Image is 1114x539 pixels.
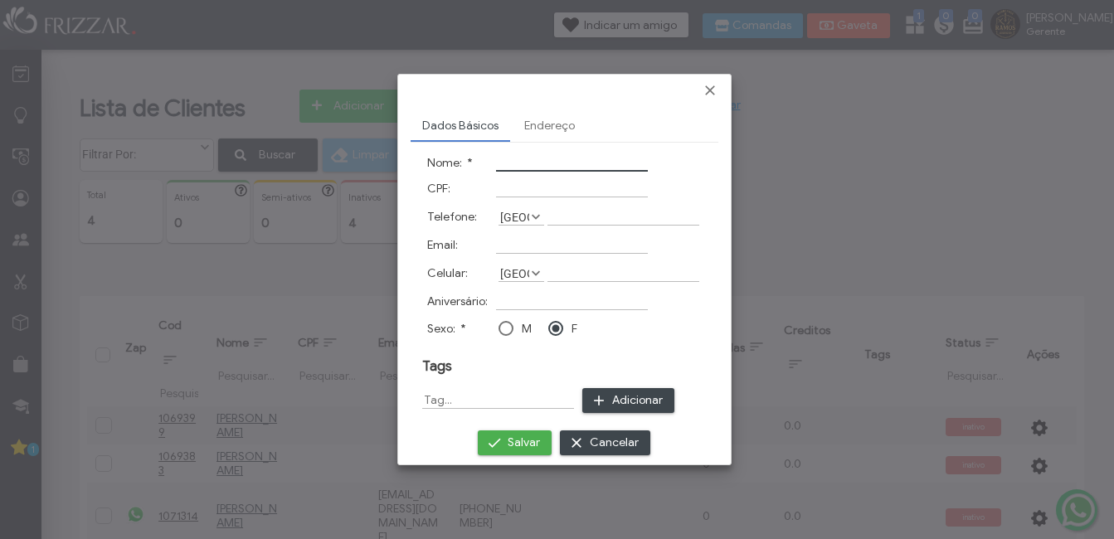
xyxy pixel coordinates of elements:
a: Endereço [513,112,586,140]
label: M [522,322,532,336]
label: F [572,322,577,336]
span: Salvar [508,430,540,455]
a: Fechar [702,82,718,99]
button: Cancelar [560,430,650,455]
span: Cancelar [590,430,639,455]
label: Nome: [427,156,473,170]
label: Sexo: [427,322,466,336]
span: Adicionar [612,388,663,413]
label: Email: [427,238,458,252]
input: Tag... [422,391,574,409]
label: Celular: [427,266,468,280]
h3: Tags [422,357,707,375]
label: [GEOGRAPHIC_DATA] [499,265,529,281]
label: Telefone: [427,210,477,224]
a: Dados Básicos [411,112,510,140]
label: Aniversário: [427,294,488,308]
button: Salvar [478,430,552,455]
label: CPF: [427,182,450,196]
button: Adicionar [582,388,674,413]
label: [GEOGRAPHIC_DATA] [499,209,529,225]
